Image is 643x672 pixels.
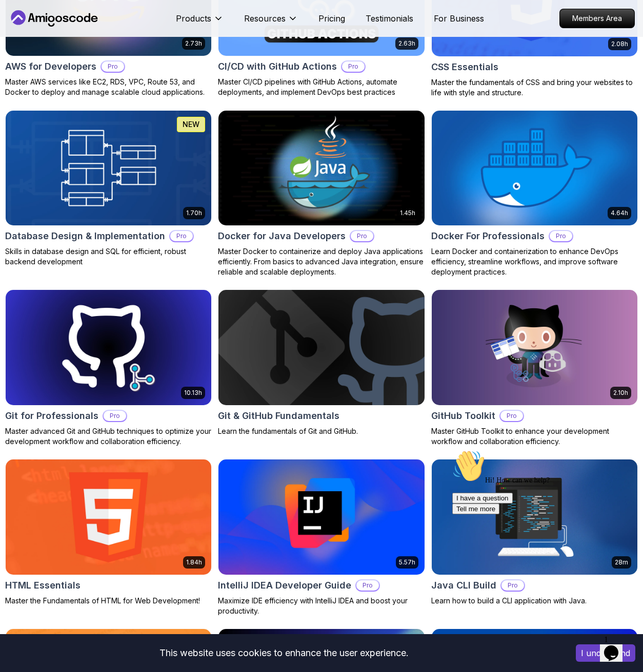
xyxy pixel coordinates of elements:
div: This website uses cookies to enhance the user experience. [8,642,560,664]
p: Master CI/CD pipelines with GitHub Actions, automate deployments, and implement DevOps best pract... [218,77,425,97]
a: For Business [434,12,484,25]
p: Members Area [560,9,634,28]
a: Testimonials [366,12,413,25]
p: Master AWS services like EC2, RDS, VPC, Route 53, and Docker to deploy and manage scalable cloud ... [5,77,212,97]
p: Master the fundamentals of CSS and bring your websites to life with style and structure. [431,77,638,98]
a: IntelliJ IDEA Developer Guide card5.57hIntelliJ IDEA Developer GuideProMaximize IDE efficiency wi... [218,459,425,616]
img: GitHub Toolkit card [432,290,637,405]
button: Accept cookies [576,644,635,662]
h2: HTML Essentials [5,578,81,593]
p: 1.45h [400,209,415,217]
p: 1.70h [186,209,202,217]
a: Git for Professionals card10.13hGit for ProfessionalsProMaster advanced Git and GitHub techniques... [5,289,212,447]
p: 2.63h [398,39,415,48]
p: Resources [244,12,286,25]
h2: GitHub Toolkit [431,409,495,423]
p: Learn the fundamentals of Git and GitHub. [218,426,425,436]
p: Skills in database design and SQL for efficient, robust backend development [5,246,212,267]
p: 2.10h [613,389,628,397]
h2: Git for Professionals [5,409,98,423]
img: HTML Essentials card [6,459,211,575]
a: Docker For Professionals card4.64hDocker For ProfessionalsProLearn Docker and containerization to... [431,110,638,278]
p: Master advanced Git and GitHub techniques to optimize your development workflow and collaboration... [5,426,212,447]
div: 👋Hi! How can we help?I have a questionTell me more [4,4,189,69]
p: Pro [550,231,572,241]
img: Java CLI Build card [432,459,637,575]
p: Learn how to build a CLI application with Java. [431,596,638,606]
iframe: chat widget [448,446,633,626]
p: Learn Docker and containerization to enhance DevOps efficiency, streamline workflows, and improve... [431,246,638,277]
p: Pro [170,231,193,241]
h2: Git & GitHub Fundamentals [218,409,339,423]
button: Products [176,12,224,33]
button: Resources [244,12,298,33]
h2: Docker For Professionals [431,229,545,243]
p: Pro [351,231,373,241]
img: IntelliJ IDEA Developer Guide card [218,459,424,575]
h2: Docker for Java Developers [218,229,346,243]
a: Docker for Java Developers card1.45hDocker for Java DevelopersProMaster Docker to containerize an... [218,110,425,278]
img: Git for Professionals card [6,290,211,405]
a: GitHub Toolkit card2.10hGitHub ToolkitProMaster GitHub Toolkit to enhance your development workfl... [431,289,638,447]
p: Master Docker to containerize and deploy Java applications efficiently. From basics to advanced J... [218,246,425,277]
h2: AWS for Developers [5,59,96,74]
h2: Java CLI Build [431,578,496,593]
img: Database Design & Implementation card [6,111,211,226]
p: Pro [342,61,365,72]
p: Master GitHub Toolkit to enhance your development workflow and collaboration efficiency. [431,426,638,447]
p: 1.84h [186,558,202,566]
p: 2.73h [185,39,202,48]
a: Java CLI Build card28mJava CLI BuildProLearn how to build a CLI application with Java. [431,459,638,606]
a: HTML Essentials card1.84hHTML EssentialsMaster the Fundamentals of HTML for Web Development! [5,459,212,606]
p: Master the Fundamentals of HTML for Web Development! [5,596,212,606]
p: 5.57h [399,558,415,566]
h2: Database Design & Implementation [5,229,165,243]
p: Pro [102,61,124,72]
a: Pricing [318,12,345,25]
p: 2.08h [611,40,628,48]
img: :wave: [4,4,37,37]
p: Maximize IDE efficiency with IntelliJ IDEA and boost your productivity. [218,596,425,616]
p: Pro [356,580,379,591]
h2: IntelliJ IDEA Developer Guide [218,578,351,593]
button: Tell me more [4,58,51,69]
span: Hi! How can we help? [4,31,102,38]
iframe: chat widget [600,631,633,662]
p: Products [176,12,211,25]
p: NEW [183,119,199,130]
a: Database Design & Implementation card1.70hNEWDatabase Design & ImplementationProSkills in databas... [5,110,212,267]
img: Docker for Java Developers card [218,111,424,226]
p: Pro [104,411,126,421]
p: 4.64h [611,209,628,217]
h2: CI/CD with GitHub Actions [218,59,337,74]
img: Git & GitHub Fundamentals card [218,290,424,405]
button: I have a question [4,47,65,58]
a: Git & GitHub Fundamentals cardGit & GitHub FundamentalsLearn the fundamentals of Git and GitHub. [218,289,425,436]
h2: CSS Essentials [431,60,498,74]
img: Docker For Professionals card [427,108,642,228]
p: Pro [500,411,523,421]
a: Members Area [559,9,635,28]
p: 10.13h [184,389,202,397]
